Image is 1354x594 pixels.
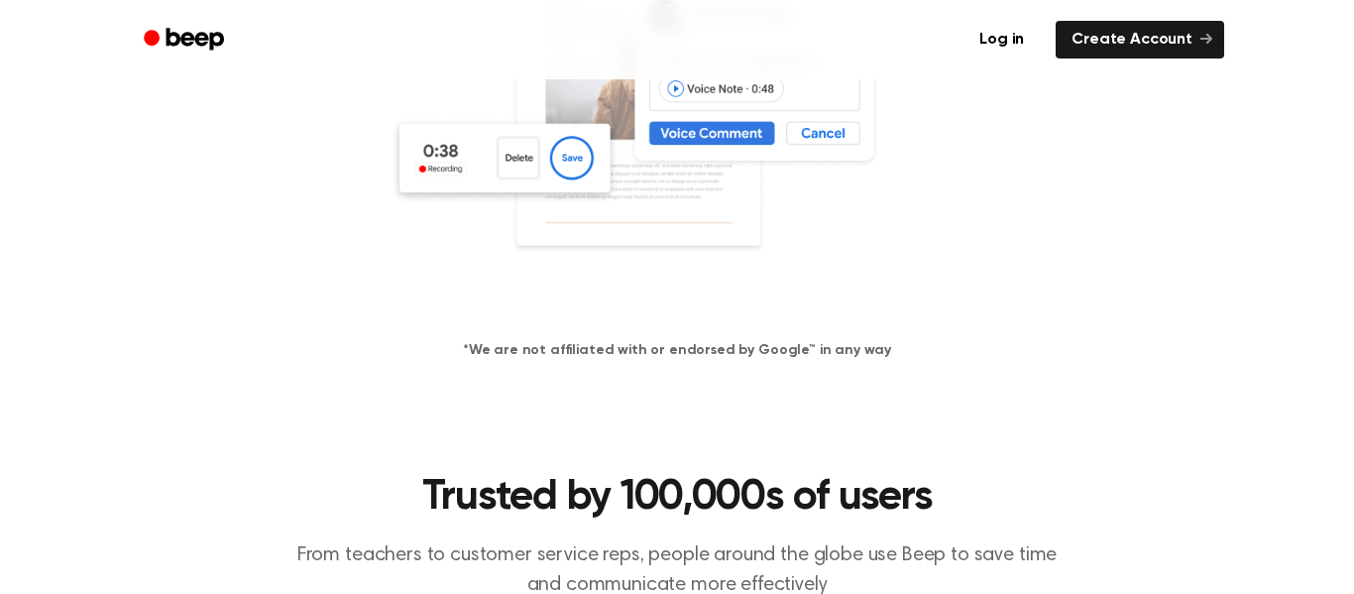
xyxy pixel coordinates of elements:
[130,21,242,59] a: Beep
[1056,21,1224,59] a: Create Account
[24,340,1330,361] h4: *We are not affiliated with or endorsed by Google™ in any way
[296,472,1058,525] h2: Trusted by 100,000s of users
[959,17,1044,62] a: Log in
